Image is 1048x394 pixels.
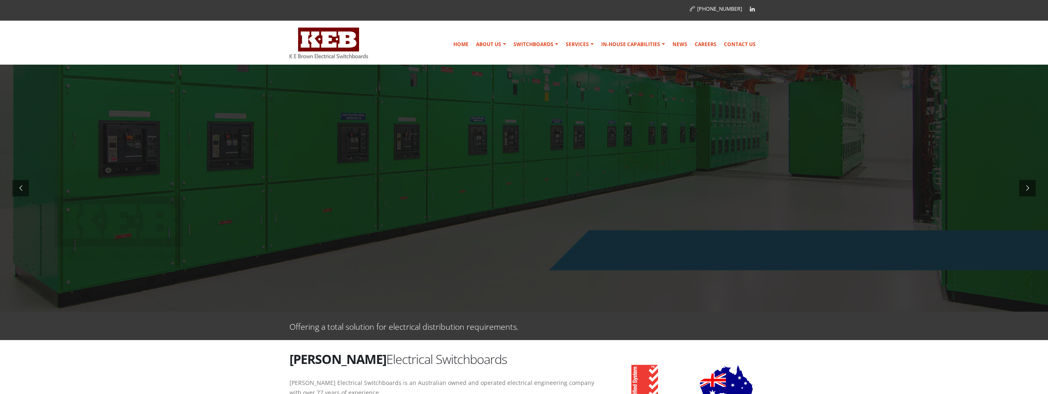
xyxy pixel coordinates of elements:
a: Contact Us [721,36,759,53]
img: K E Brown Electrical Switchboards [289,28,368,58]
a: Services [563,36,597,53]
a: About Us [473,36,509,53]
h2: Electrical Switchboards [289,350,598,368]
a: Careers [691,36,720,53]
a: Switchboards [510,36,562,53]
strong: [PERSON_NAME] [289,350,386,368]
a: Linkedin [746,3,759,15]
a: News [669,36,691,53]
a: Home [450,36,472,53]
a: In-house Capabilities [598,36,668,53]
a: [PHONE_NUMBER] [690,5,742,12]
p: Offering a total solution for electrical distribution requirements. [289,320,519,332]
